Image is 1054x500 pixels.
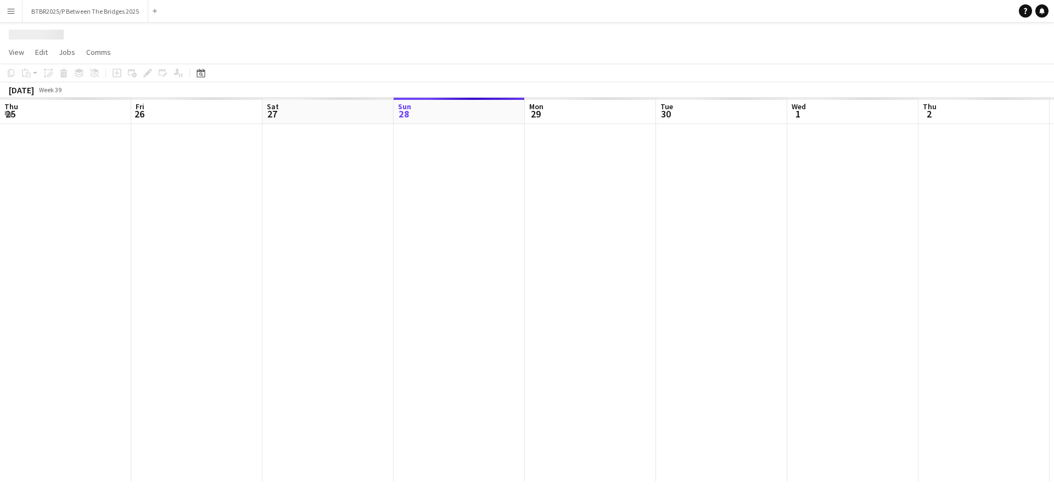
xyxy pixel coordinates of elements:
span: 29 [528,108,543,120]
span: 2 [921,108,937,120]
span: Sat [267,102,279,111]
span: Thu [4,102,18,111]
button: BTBR2025/P Between The Bridges 2025 [23,1,148,22]
a: View [4,45,29,59]
span: Thu [923,102,937,111]
span: Fri [136,102,144,111]
a: Jobs [54,45,80,59]
span: Comms [86,47,111,57]
span: Tue [660,102,673,111]
span: 30 [659,108,673,120]
a: Edit [31,45,52,59]
a: Comms [82,45,115,59]
span: Wed [792,102,806,111]
span: Edit [35,47,48,57]
span: View [9,47,24,57]
span: Jobs [59,47,75,57]
span: 25 [3,108,18,120]
span: Week 39 [36,86,64,94]
span: Mon [529,102,543,111]
span: 27 [265,108,279,120]
span: 28 [396,108,411,120]
span: Sun [398,102,411,111]
span: 1 [790,108,806,120]
span: 26 [134,108,144,120]
div: [DATE] [9,85,34,95]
